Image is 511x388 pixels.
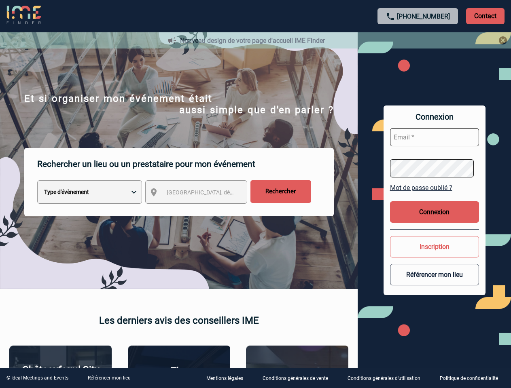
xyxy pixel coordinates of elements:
p: Politique de confidentialité [440,376,498,382]
div: © Ideal Meetings and Events [6,375,68,381]
a: Conditions générales de vente [256,374,341,382]
a: Politique de confidentialité [433,374,511,382]
p: Conditions générales d'utilisation [348,376,420,382]
p: Conditions générales de vente [263,376,328,382]
p: Mentions légales [206,376,243,382]
a: Conditions générales d'utilisation [341,374,433,382]
a: Référencer mon lieu [88,375,131,381]
a: Mentions légales [200,374,256,382]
